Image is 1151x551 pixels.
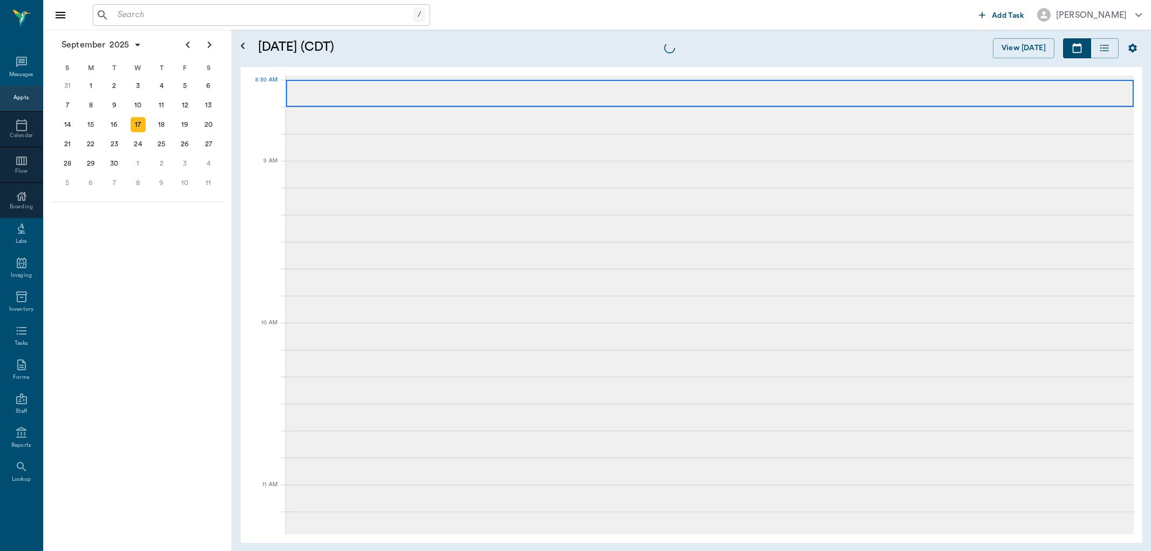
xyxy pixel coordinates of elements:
button: Add Task [975,5,1029,25]
div: Tuesday, October 7, 2025 [107,175,122,191]
div: Friday, September 19, 2025 [178,117,193,132]
div: Appts [13,94,29,102]
div: Thursday, September 18, 2025 [154,117,169,132]
div: Messages [9,71,34,79]
div: Tuesday, September 2, 2025 [107,78,122,93]
button: Previous page [177,34,199,56]
div: Saturday, September 27, 2025 [201,137,216,152]
button: Close drawer [50,4,71,26]
div: Wednesday, September 10, 2025 [131,98,146,113]
button: September2025 [56,34,147,56]
div: Saturday, October 11, 2025 [201,175,216,191]
div: Monday, September 15, 2025 [83,117,98,132]
div: Thursday, September 11, 2025 [154,98,169,113]
div: Forms [13,373,29,382]
div: Imaging [11,271,32,280]
div: M [79,60,103,76]
div: Tuesday, September 9, 2025 [107,98,122,113]
div: Wednesday, September 3, 2025 [131,78,146,93]
div: Friday, October 3, 2025 [178,156,193,171]
div: Saturday, September 20, 2025 [201,117,216,132]
div: Tuesday, September 16, 2025 [107,117,122,132]
span: September [59,37,107,52]
div: Monday, September 29, 2025 [83,156,98,171]
button: [PERSON_NAME] [1029,5,1150,25]
div: T [149,60,173,76]
div: Monday, September 22, 2025 [83,137,98,152]
div: Friday, September 12, 2025 [178,98,193,113]
div: [PERSON_NAME] [1056,9,1127,22]
div: T [103,60,126,76]
div: Sunday, October 5, 2025 [60,175,75,191]
div: W [126,60,150,76]
div: Saturday, September 13, 2025 [201,98,216,113]
div: Sunday, September 7, 2025 [60,98,75,113]
div: Wednesday, October 1, 2025 [131,156,146,171]
div: Friday, September 5, 2025 [178,78,193,93]
div: 8:30 AM [249,74,277,101]
div: Saturday, September 6, 2025 [201,78,216,93]
div: Inventory [9,305,33,314]
span: 2025 [107,37,131,52]
div: Wednesday, September 24, 2025 [131,137,146,152]
div: Thursday, September 4, 2025 [154,78,169,93]
div: Sunday, September 28, 2025 [60,156,75,171]
div: Labs [16,237,27,246]
div: F [173,60,197,76]
div: Saturday, October 4, 2025 [201,156,216,171]
button: Next page [199,34,220,56]
div: 9 AM [249,155,277,182]
div: Monday, September 8, 2025 [83,98,98,113]
div: 10 AM [249,317,277,344]
button: View [DATE] [993,38,1054,58]
h5: [DATE] (CDT) [258,38,541,56]
button: Open calendar [236,25,249,67]
input: Search [113,8,413,23]
div: Friday, October 10, 2025 [178,175,193,191]
div: Today, Wednesday, September 17, 2025 [131,117,146,132]
div: Lookup [12,475,31,484]
div: Sunday, September 14, 2025 [60,117,75,132]
div: / [413,8,425,22]
div: Thursday, October 9, 2025 [154,175,169,191]
div: 11 AM [249,479,277,506]
div: Sunday, September 21, 2025 [60,137,75,152]
div: Tuesday, September 30, 2025 [107,156,122,171]
div: Staff [16,407,27,416]
div: Thursday, September 25, 2025 [154,137,169,152]
div: Tasks [15,339,28,348]
div: Wednesday, October 8, 2025 [131,175,146,191]
div: Friday, September 26, 2025 [178,137,193,152]
div: Thursday, October 2, 2025 [154,156,169,171]
div: S [56,60,79,76]
div: Tuesday, September 23, 2025 [107,137,122,152]
div: S [196,60,220,76]
div: Monday, September 1, 2025 [83,78,98,93]
div: Reports [11,441,31,450]
div: Sunday, August 31, 2025 [60,78,75,93]
div: Monday, October 6, 2025 [83,175,98,191]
